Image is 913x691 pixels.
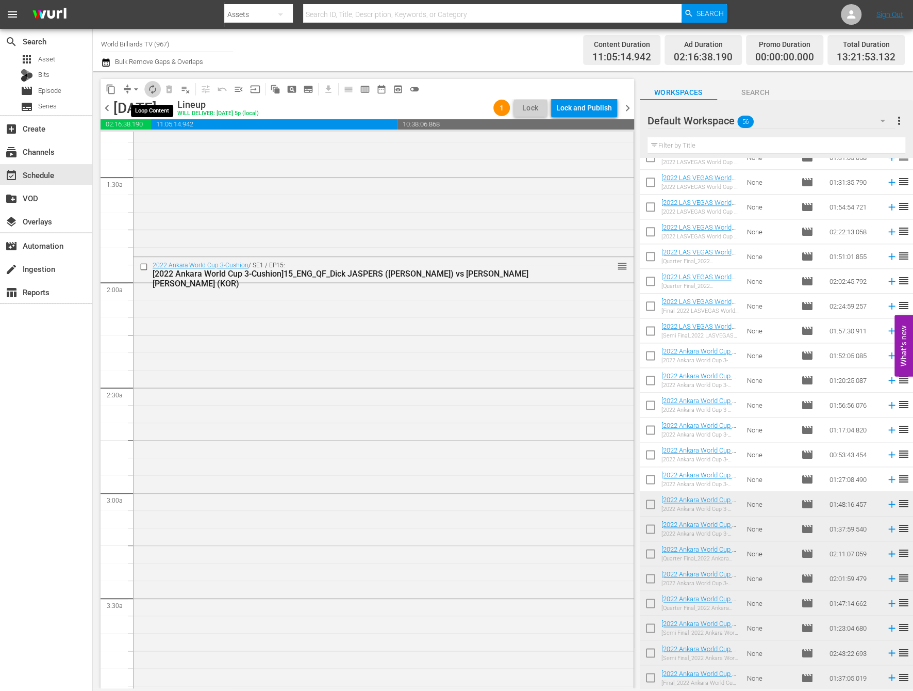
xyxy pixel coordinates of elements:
svg: Add to Schedule [886,251,898,262]
span: Create [5,123,18,135]
div: [2022 Ankara World Cup 3-Cushion] [PERSON_NAME] v [PERSON_NAME] [661,580,739,587]
a: [2022 Ankara World Cup 3-Cushion]14_ENG_L16_Tayfun TASDEMIR (TUR) vs [PERSON_NAME] (ESP) [661,570,738,601]
span: Ingestion [5,263,18,276]
td: 01:48:16.457 [825,492,882,517]
span: 24 hours Lineup View is OFF [406,81,423,98]
svg: Add to Schedule [886,548,898,559]
a: [2022 Ankara World Cup 3-Cushion]13_ENG_L16_Haeng Jik KIM (KOR) vs [PERSON_NAME] (EGY) [661,521,739,552]
svg: Add to Schedule [886,300,898,312]
div: Promo Duration [755,37,814,52]
span: Episode [801,399,814,411]
div: [DATE] [113,100,157,117]
span: Episode [801,622,814,634]
td: 01:47:14.662 [825,591,882,616]
span: Episode [801,498,814,510]
div: [Quarter Final_2022 LASVEGAS World Cup 3C] [PERSON_NAME] v [PERSON_NAME] [661,283,739,290]
span: Episode [801,548,814,560]
td: 01:51:01.855 [825,244,882,269]
div: [2022 Ankara World Cup 3-Cushion] [PERSON_NAME] [PERSON_NAME] v [PERSON_NAME] [661,531,739,537]
span: 11:05:14.942 [151,119,397,130]
span: reorder [898,225,910,237]
td: 02:11:07.059 [825,541,882,566]
span: Month Calendar View [373,81,390,98]
td: 01:37:05.019 [825,665,882,690]
div: [2022 LASVEGAS World Cup 3-C] [PERSON_NAME] v Huberney [PERSON_NAME] [661,233,739,240]
div: Total Duration [837,37,895,52]
span: reorder [617,261,627,272]
td: 01:31:35.790 [825,170,882,195]
span: Episode [801,424,814,436]
span: reorder [898,200,910,213]
a: 2022 Ankara World Cup 3-Cushion [153,262,248,269]
div: [2022 Ankara World Cup 3-Cushion] [PERSON_NAME] v [PERSON_NAME] [661,431,739,438]
td: None [743,368,797,393]
span: VOD [5,192,18,205]
div: [2022 Ankara World Cup 3-Cushion] [PERSON_NAME] COKLU v [PERSON_NAME] [661,481,739,488]
span: toggle_off [409,84,420,94]
svg: Add to Schedule [886,424,898,436]
span: pageview_outlined [287,84,297,94]
td: 01:52:05.085 [825,343,882,368]
td: 00:53:43.454 [825,442,882,467]
span: Week Calendar View [357,81,373,98]
a: [2022 Ankara World Cup 3-Cushion]12_Clean_L32_Quyet [PERSON_NAME] (VIE) vs [PERSON_NAME] (EGY) [661,496,739,527]
span: Episode [801,325,814,337]
div: Lineup [177,99,259,110]
svg: Add to Schedule [886,499,898,510]
div: Content Duration [592,37,651,52]
a: [2022 Ankara World Cup 3-Cushion]18_ENG_SF_Dick JASPERS ([PERSON_NAME]) vs [PERSON_NAME] ([GEOGRA... [661,645,738,691]
a: [2022 Ankara World Cup 3-Cushion]16_ENG_QF_Nikos POLYCHRONOPOULOS (GRE) vs [PERSON_NAME] (TUR) [661,595,738,634]
td: 02:01:59.479 [825,566,882,591]
svg: Add to Schedule [886,622,898,634]
div: WILL DELIVER: [DATE] 5p (local) [177,110,259,117]
a: [2022 Ankara World Cup 3-Cushion]09_ENG_L32_Eddy MERCKX (BEL) vs [PERSON_NAME] (KOR) [661,422,738,453]
button: Lock and Publish [551,99,617,117]
span: Revert to Primary Episode [214,81,230,98]
span: Series [21,101,33,113]
span: Schedule [5,169,18,182]
span: Episode [801,300,814,312]
span: reorder [898,448,910,460]
td: None [743,343,797,368]
svg: Add to Schedule [886,350,898,361]
button: Open Feedback Widget [894,315,913,376]
span: Search [696,4,724,23]
td: 01:20:25.087 [825,368,882,393]
a: Sign Out [876,10,903,19]
div: [2022 Ankara World Cup 3-Cushion] [PERSON_NAME] v [PERSON_NAME] [661,506,739,512]
svg: Add to Schedule [886,176,898,188]
td: None [743,616,797,640]
a: [2022 Ankara World Cup 3-Cushion]15_ENG_QF_Dick JASPERS ([PERSON_NAME]) vs [PERSON_NAME] [PERSON_... [661,545,738,592]
span: Episode [801,176,814,188]
span: 00:00:00.000 [755,52,814,63]
span: reorder [898,671,910,683]
a: [2022 Ankara World Cup 3-Cushion]06_EGN_Q_Jun [PERSON_NAME] (KOR) vs [PERSON_NAME] (TUR) [661,347,738,378]
span: Episode [801,448,814,461]
td: 01:54:54.721 [825,195,882,219]
td: 01:17:04.820 [825,417,882,442]
td: 02:43:22.693 [825,640,882,665]
div: [2022 LASVEGAS World Cup 3-C] Qyet [PERSON_NAME] v [PERSON_NAME] [661,159,739,166]
span: Episode [801,597,814,609]
svg: Add to Schedule [886,325,898,336]
span: input [250,84,260,94]
a: [2022 Ankara World Cup 3-Cushion]11_ENG_L32_Murat Naci COKLU (TUR) vs [PERSON_NAME] (GER) [661,471,738,502]
a: [2022 LAS VEGAS World Cup 3-Cushion]10_ENG_L32_Tayfun TASDEMIR v [PERSON_NAME] [PERSON_NAME] [661,174,737,220]
td: None [743,244,797,269]
div: [Final_2022 LASVEGAS World Cup 3C] [PERSON_NAME] v [PERSON_NAME] [661,308,739,314]
div: [2022 LASVEGAS World Cup 3-C] [PERSON_NAME] v [PERSON_NAME] [PERSON_NAME] [661,184,739,190]
span: Episode [21,85,33,97]
td: None [743,170,797,195]
span: reorder [898,547,910,559]
span: Reports [5,286,18,299]
span: Day Calendar View [337,79,357,99]
span: Asset [38,54,55,65]
td: None [743,269,797,294]
span: reorder [898,374,910,386]
span: View Backup [390,81,406,98]
div: Bits [21,69,33,82]
span: menu [6,8,19,21]
div: [Quarter Final_2022 Ankara World Cup 3C] N.POLYCHRONO. v [PERSON_NAME] [661,605,739,612]
svg: Add to Schedule [886,474,898,485]
a: [2022 Ankara World Cup 3-Cushion]08_ENG_L32_Daniel [PERSON_NAME] (ESP) vs Can [PERSON_NAME] (TUR) [661,397,739,436]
